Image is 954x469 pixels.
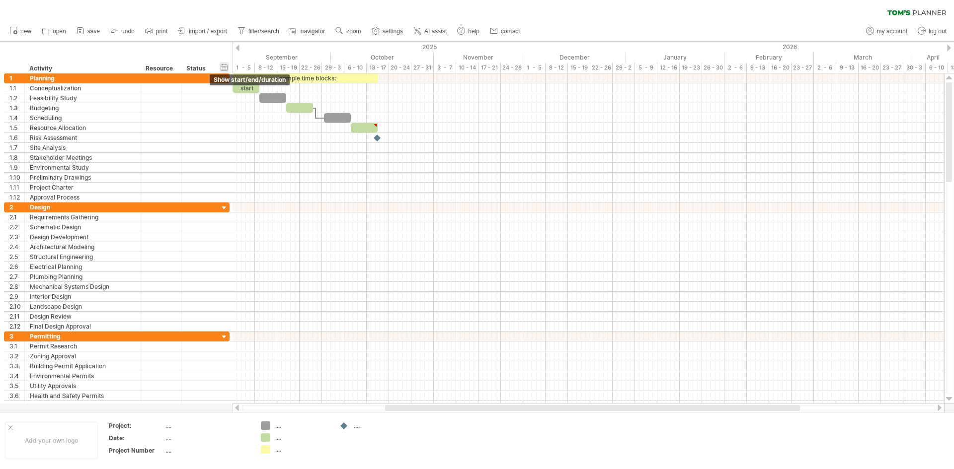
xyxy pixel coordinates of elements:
div: 30 - 3 [903,63,926,73]
div: Permitting [30,332,136,341]
div: 20 - 24 [389,63,411,73]
div: 16 - 20 [769,63,792,73]
div: Status [186,64,208,73]
div: 1.11 [9,183,24,192]
div: 1.3 [9,103,24,113]
div: 3.3 [9,361,24,371]
span: contact [501,28,520,35]
div: .... [165,446,249,455]
a: print [143,25,170,38]
div: 2.6 [9,262,24,271]
div: Stakeholder Meetings [30,153,136,162]
span: settings [383,28,403,35]
div: Feasibility Study [30,93,136,103]
a: AI assist [411,25,450,38]
div: 2.4 [9,242,24,252]
div: 5 - 9 [635,63,657,73]
div: Conceptualization [30,83,136,93]
div: Fire Department Approval [30,401,136,410]
div: 1.12 [9,193,24,202]
div: 15 - 19 [568,63,590,73]
div: December 2025 [523,52,626,63]
div: Building Permit Application [30,361,136,371]
div: Date: [109,434,163,442]
div: start [233,83,259,93]
div: 2 [9,202,24,212]
div: 2.8 [9,282,24,291]
a: zoom [333,25,364,38]
div: 23 - 27 [881,63,903,73]
a: open [39,25,69,38]
div: Interior Design [30,292,136,301]
div: 27 - 31 [411,63,434,73]
div: 6 - 10 [926,63,948,73]
div: 2 - 6 [724,63,747,73]
span: save [87,28,100,35]
div: 1.2 [9,93,24,103]
div: .... [275,445,329,454]
span: my account [877,28,907,35]
div: 29 - 2 [613,63,635,73]
div: Project Number [109,446,163,455]
div: Resource [146,64,176,73]
a: help [455,25,482,38]
div: Resource Allocation [30,123,136,133]
div: Preliminary Drawings [30,173,136,182]
div: 12 - 16 [657,63,680,73]
div: Zoning Approval [30,351,136,361]
div: Permit Research [30,341,136,351]
div: .... [165,421,249,430]
div: 23 - 27 [792,63,814,73]
div: Landscape Design [30,302,136,311]
div: 2 - 6 [814,63,836,73]
div: March 2026 [814,52,912,63]
div: 17 - 21 [478,63,501,73]
div: 10 - 14 [456,63,478,73]
a: my account [864,25,910,38]
div: 24 - 28 [501,63,523,73]
div: 2.5 [9,252,24,262]
div: 3.1 [9,341,24,351]
span: filter/search [248,28,279,35]
div: 2.3 [9,232,24,242]
a: log out [915,25,950,38]
div: Risk Assessment [30,133,136,142]
div: 2.1 [9,212,24,222]
div: 2.7 [9,272,24,281]
div: 3.7 [9,401,24,410]
div: November 2025 [434,52,523,63]
div: .... [354,421,408,430]
span: show start/end/duration [214,76,286,83]
div: Add your own logo [5,422,98,459]
div: 2.10 [9,302,24,311]
div: Environmental Permits [30,371,136,381]
div: Project: [109,421,163,430]
div: Design Development [30,232,136,242]
div: 3 - 7 [434,63,456,73]
div: Site Analysis [30,143,136,152]
div: 1.5 [9,123,24,133]
div: 3.2 [9,351,24,361]
span: new [20,28,31,35]
div: 2.11 [9,312,24,321]
div: 22 - 26 [300,63,322,73]
span: log out [929,28,947,35]
div: 1.8 [9,153,24,162]
div: 8 - 12 [546,63,568,73]
div: Design [30,202,136,212]
div: 3.5 [9,381,24,391]
div: 29 - 3 [322,63,344,73]
div: example time blocks: [233,73,378,83]
a: contact [487,25,523,38]
div: 1.1 [9,83,24,93]
div: February 2026 [724,52,814,63]
div: 2.12 [9,322,24,331]
div: 1.6 [9,133,24,142]
div: Requirements Gathering [30,212,136,222]
div: Utility Approvals [30,381,136,391]
div: .... [275,433,329,442]
a: settings [369,25,406,38]
a: import / export [175,25,230,38]
span: import / export [189,28,227,35]
div: 1 - 5 [523,63,546,73]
